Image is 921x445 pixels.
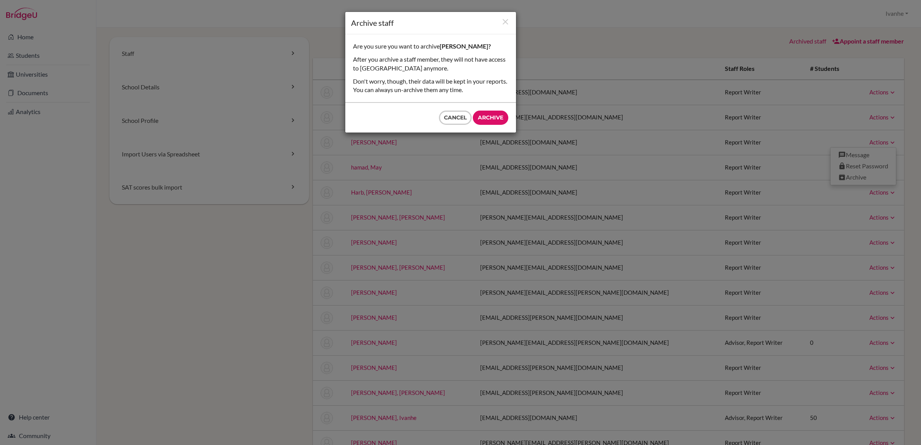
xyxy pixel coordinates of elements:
[473,111,508,125] input: Archive
[440,42,491,50] strong: [PERSON_NAME]?
[351,18,510,28] h1: Archive staff
[345,34,516,102] div: Are you sure you want to archive After you archive a staff member, they will not have access to [...
[439,111,472,125] button: Cancel
[501,17,510,27] button: Close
